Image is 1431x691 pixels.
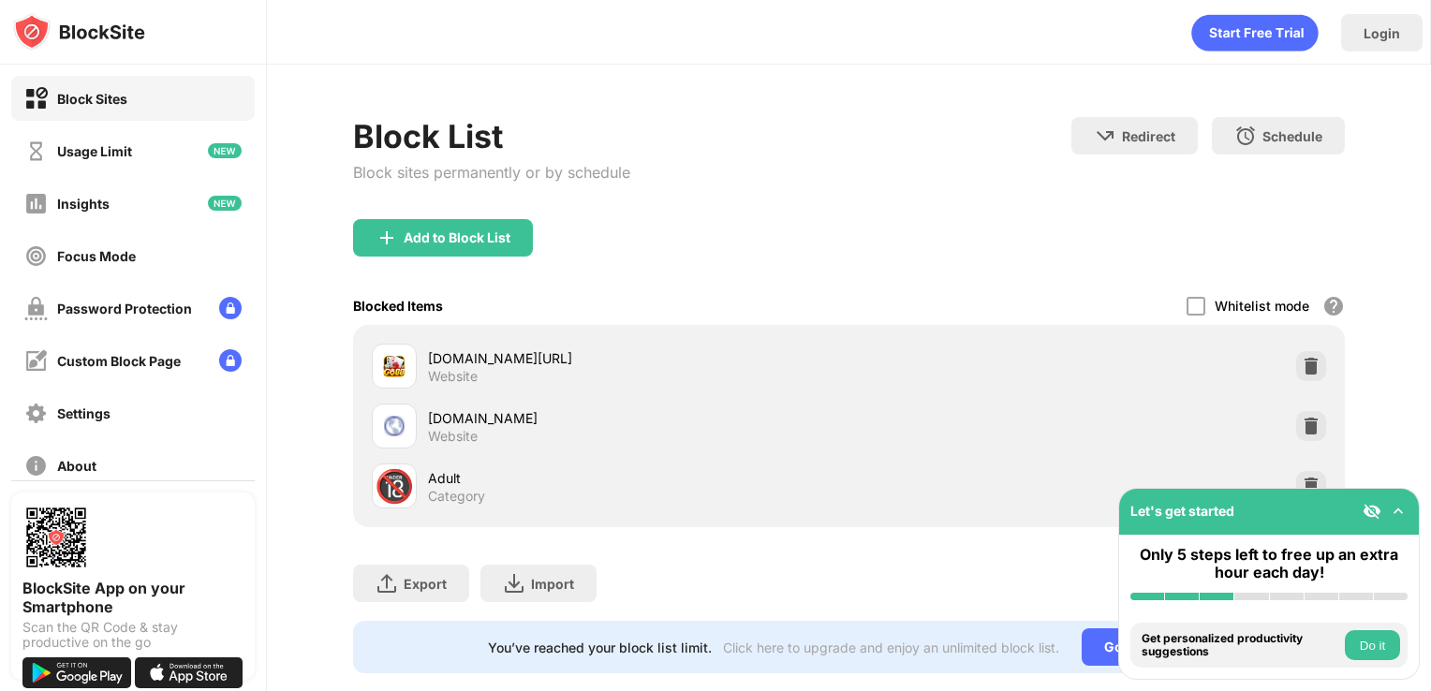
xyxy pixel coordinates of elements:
div: Custom Block Page [57,353,181,369]
img: logo-blocksite.svg [13,13,145,51]
div: Usage Limit [57,143,132,159]
div: Website [428,368,478,385]
div: Export [404,576,447,592]
img: get-it-on-google-play.svg [22,657,131,688]
div: Adult [428,468,849,488]
button: Do it [1345,630,1400,660]
div: About [57,458,96,474]
div: You’ve reached your block list limit. [488,640,712,655]
img: password-protection-off.svg [24,297,48,320]
img: insights-off.svg [24,192,48,215]
div: animation [1191,14,1319,51]
img: block-on.svg [24,87,48,110]
div: Redirect [1122,128,1175,144]
div: 🔞 [375,467,414,506]
img: options-page-qr-code.png [22,504,90,571]
img: about-off.svg [24,454,48,478]
img: favicons [383,355,406,377]
div: [DOMAIN_NAME] [428,408,849,428]
div: Let's get started [1130,503,1234,519]
img: favicons [383,415,406,437]
img: omni-setup-toggle.svg [1389,502,1408,521]
div: Login [1364,25,1400,41]
div: Block sites permanently or by schedule [353,163,630,182]
div: Block List [353,117,630,155]
div: Get personalized productivity suggestions [1142,632,1340,659]
img: settings-off.svg [24,402,48,425]
img: new-icon.svg [208,143,242,158]
div: Go Unlimited [1082,628,1210,666]
div: Schedule [1262,128,1322,144]
div: Blocked Items [353,298,443,314]
div: Add to Block List [404,230,510,245]
img: customize-block-page-off.svg [24,349,48,373]
div: Settings [57,405,111,421]
img: eye-not-visible.svg [1363,502,1381,521]
div: Website [428,428,478,445]
div: BlockSite App on your Smartphone [22,579,243,616]
div: Focus Mode [57,248,136,264]
img: lock-menu.svg [219,297,242,319]
div: Only 5 steps left to free up an extra hour each day! [1130,546,1408,581]
img: lock-menu.svg [219,349,242,372]
img: download-on-the-app-store.svg [135,657,243,688]
img: new-icon.svg [208,196,242,211]
div: Import [531,576,574,592]
div: Scan the QR Code & stay productive on the go [22,620,243,650]
div: Click here to upgrade and enjoy an unlimited block list. [723,640,1059,655]
div: [DOMAIN_NAME][URL] [428,348,849,368]
div: Whitelist mode [1215,298,1309,314]
div: Insights [57,196,110,212]
div: Password Protection [57,301,192,316]
img: time-usage-off.svg [24,140,48,163]
img: focus-off.svg [24,244,48,268]
div: Category [428,488,485,505]
div: Block Sites [57,91,127,107]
